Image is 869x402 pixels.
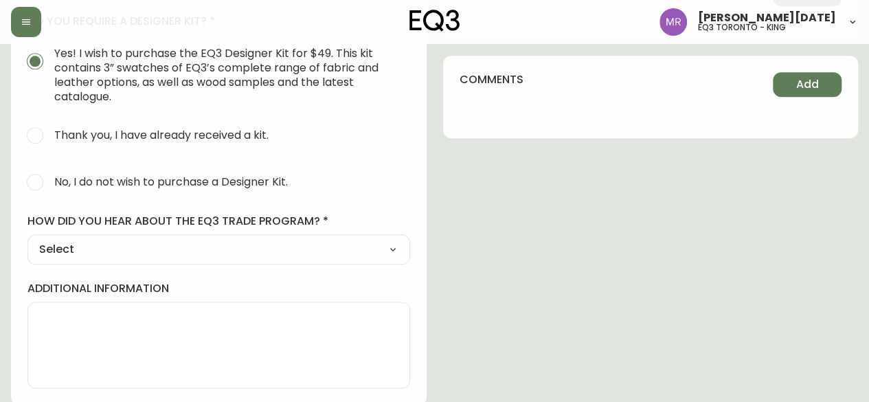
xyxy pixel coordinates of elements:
span: No, I do not wish to purchase a Designer Kit. [54,175,288,189]
span: Thank you, I have already received a kit. [54,128,269,142]
img: 433a7fc21d7050a523c0a08e44de74d9 [659,8,687,36]
label: additional information [27,281,410,296]
span: Yes! I wish to purchase the EQ3 Designer Kit for $49. This kit contains 3” swatches of EQ3’s comp... [54,46,399,104]
button: Add [773,72,842,97]
h4: comments [460,72,523,87]
span: Add [796,77,819,92]
label: how did you hear about the eq3 trade program? [27,214,410,229]
img: logo [409,10,460,32]
h5: eq3 toronto - king [698,23,786,32]
span: [PERSON_NAME][DATE] [698,12,836,23]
